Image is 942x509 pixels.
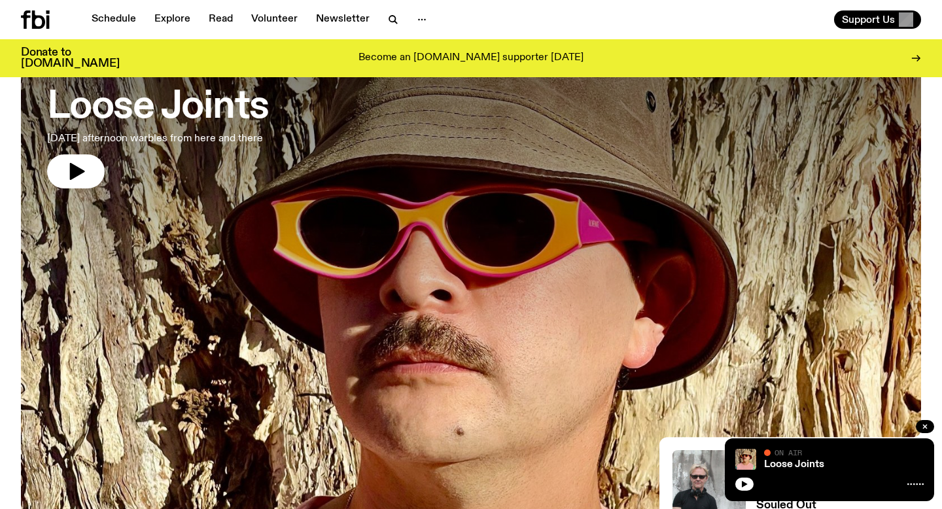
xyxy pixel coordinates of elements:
span: On Air [775,448,802,457]
h3: Donate to [DOMAIN_NAME] [21,47,120,69]
p: Become an [DOMAIN_NAME] supporter [DATE] [358,52,584,64]
span: Support Us [842,14,895,26]
button: Support Us [834,10,921,29]
p: [DATE] afternoon warbles from here and there [47,131,269,147]
a: Newsletter [308,10,377,29]
a: Loose Joints[DATE] afternoon warbles from here and there [47,59,269,188]
a: Explore [147,10,198,29]
a: Volunteer [243,10,305,29]
a: Loose Joints [764,459,824,470]
a: Read [201,10,241,29]
img: Tyson stands in front of a paperbark tree wearing orange sunglasses, a suede bucket hat and a pin... [735,449,756,470]
a: Schedule [84,10,144,29]
h3: Loose Joints [47,89,269,126]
